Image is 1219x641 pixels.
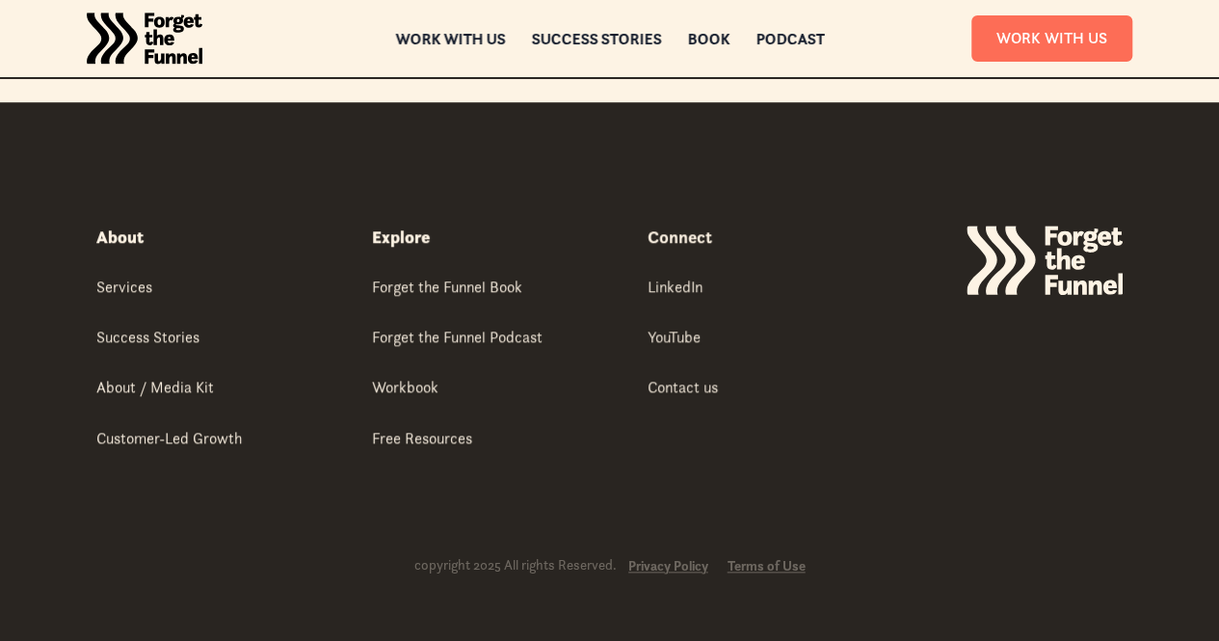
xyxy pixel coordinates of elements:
a: LinkedIn [648,276,702,300]
div: Contact us [648,376,718,397]
div: Forget the Funnel Book [372,276,522,297]
a: About / Media Kit [96,376,214,400]
div: Explore [372,226,430,249]
a: Terms of Use [728,558,806,574]
a: Success Stories [96,326,199,350]
div: YouTube [648,326,701,347]
a: Customer-Led Growth [96,427,242,451]
a: Work with us [395,32,505,45]
a: Work With Us [971,15,1132,61]
div: Services [96,276,152,297]
a: Contact us [648,376,718,400]
a: Workbook [372,376,438,400]
div: Success Stories [96,326,199,347]
div: copyright 2025 All rights Reserved. [414,556,617,574]
a: Services [96,276,152,300]
div: Forget the Funnel Podcast [372,326,543,347]
div: LinkedIn [648,276,702,297]
a: Privacy Policy [628,558,708,574]
a: Book [687,32,729,45]
div: About / Media Kit [96,376,214,397]
a: YouTube [648,326,701,350]
a: Forget the Funnel Book [372,276,522,300]
strong: Connect [648,226,712,248]
div: Workbook [372,376,438,397]
a: Podcast [755,32,824,45]
a: Free Resources [372,427,472,451]
div: Customer-Led Growth [96,427,242,448]
div: About [96,226,144,249]
div: Free Resources [372,427,472,448]
a: Forget the Funnel Podcast [372,326,543,350]
a: Success Stories [531,32,661,45]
